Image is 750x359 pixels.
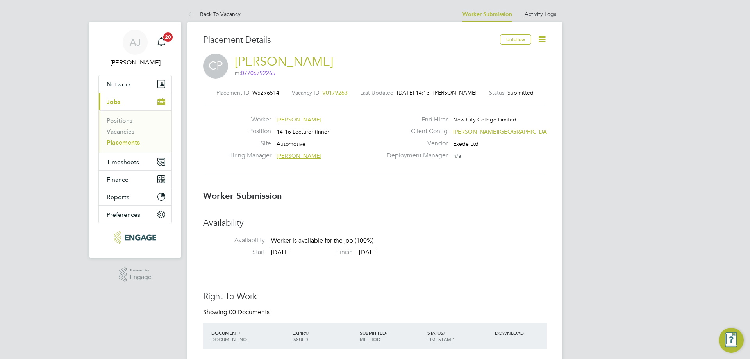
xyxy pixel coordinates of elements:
label: Vendor [382,139,448,148]
a: Worker Submission [462,11,512,18]
label: Deployment Manager [382,152,448,160]
span: 07706792265 [241,70,275,77]
span: TIMESTAMP [427,336,454,342]
div: Showing [203,308,271,316]
span: [DATE] [271,248,289,256]
span: ISSUED [292,336,308,342]
span: / [307,330,309,336]
a: Vacancies [107,128,134,135]
span: 00 Documents [229,308,270,316]
span: Reports [107,193,129,201]
span: V0179263 [322,89,348,96]
span: Jobs [107,98,120,105]
button: Timesheets [99,153,171,170]
label: Status [489,89,504,96]
label: Vacancy ID [292,89,319,96]
a: [PERSON_NAME] [235,54,333,69]
div: Jobs [99,110,171,153]
span: [PERSON_NAME] [433,89,477,96]
span: / [239,330,240,336]
label: Placement ID [216,89,249,96]
label: Start [203,248,265,256]
button: Unfollow [500,34,531,45]
span: Engage [130,274,152,280]
div: STATUS [425,326,493,346]
label: Last Updated [360,89,394,96]
a: Positions [107,117,132,124]
span: m: [235,70,275,77]
span: DOCUMENT NO. [211,336,248,342]
label: Worker [228,116,271,124]
h3: Placement Details [203,34,494,46]
a: Powered byEngage [119,267,152,282]
a: Back To Vacancy [187,11,241,18]
label: Site [228,139,271,148]
div: DOCUMENT [209,326,290,346]
img: xede-logo-retina.png [114,231,156,244]
a: Placements [107,139,140,146]
b: Worker Submission [203,191,282,201]
span: Powered by [130,267,152,274]
span: [PERSON_NAME] [277,152,321,159]
span: / [443,330,445,336]
span: Submitted [507,89,534,96]
div: DOWNLOAD [493,326,547,340]
a: 20 [154,30,169,55]
a: AJ[PERSON_NAME] [98,30,172,67]
a: Go to home page [98,231,172,244]
div: EXPIRY [290,326,358,346]
span: CP [203,54,228,79]
button: Jobs [99,93,171,110]
span: n/a [453,152,461,159]
label: End Hirer [382,116,448,124]
label: Hiring Manager [228,152,271,160]
button: Engage Resource Center [719,328,744,353]
nav: Main navigation [89,22,181,258]
label: Availability [203,236,265,245]
span: [DATE] [359,248,377,256]
span: Exede Ltd [453,140,479,147]
span: Worker is available for the job (100%) [271,237,373,245]
button: Preferences [99,206,171,223]
span: / [386,330,387,336]
span: [PERSON_NAME][GEOGRAPHIC_DATA] [453,128,554,135]
span: WS296514 [252,89,279,96]
span: 14-16 Lecturer (Inner) [277,128,331,135]
span: Finance [107,176,129,183]
span: AJ [130,37,141,47]
button: Finance [99,171,171,188]
span: Network [107,80,131,88]
span: Preferences [107,211,140,218]
div: SUBMITTED [358,326,425,346]
span: Automotive [277,140,305,147]
span: METHOD [360,336,380,342]
span: Adam Jorey [98,58,172,67]
h3: Right To Work [203,291,547,302]
label: Client Config [382,127,448,136]
h3: Availability [203,218,547,229]
span: [DATE] 14:13 - [397,89,433,96]
button: Network [99,75,171,93]
span: Timesheets [107,158,139,166]
label: Position [228,127,271,136]
span: [PERSON_NAME] [277,116,321,123]
span: 20 [163,32,173,42]
label: Finish [291,248,353,256]
span: New City College Limited [453,116,516,123]
button: Reports [99,188,171,205]
a: Activity Logs [525,11,556,18]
